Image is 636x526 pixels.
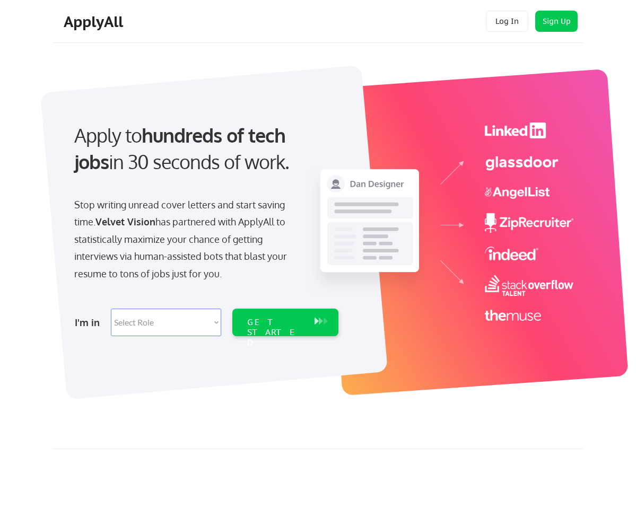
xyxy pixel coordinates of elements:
strong: Velvet Vision [95,216,155,227]
div: Stop writing unread cover letters and start saving time. has partnered with ApplyAll to statistic... [74,196,292,282]
button: Sign Up [535,11,578,32]
div: Apply to in 30 seconds of work. [74,122,334,176]
div: I'm in [75,314,104,331]
div: ApplyAll [64,13,126,31]
button: Log In [486,11,528,32]
strong: hundreds of tech jobs [74,123,290,173]
div: GET STARTED [247,317,304,348]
